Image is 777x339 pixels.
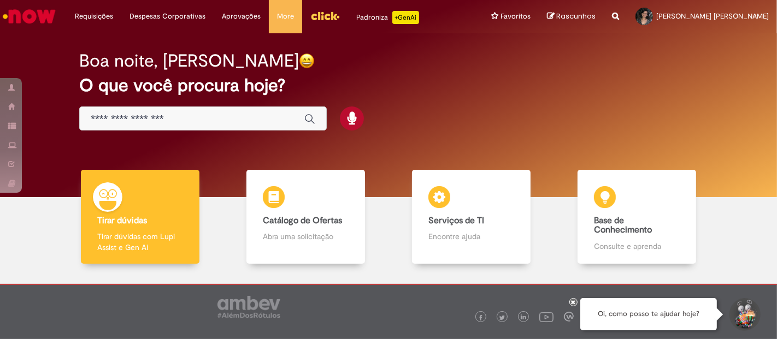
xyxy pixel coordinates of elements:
h2: Boa noite, [PERSON_NAME] [79,51,299,70]
p: Abra uma solicitação [263,231,349,242]
a: Tirar dúvidas Tirar dúvidas com Lupi Assist e Gen Ai [57,170,223,264]
img: click_logo_yellow_360x200.png [310,8,340,24]
span: Favoritos [501,11,531,22]
p: +GenAi [392,11,419,24]
span: Rascunhos [556,11,596,21]
img: logo_footer_youtube.png [539,310,554,324]
img: logo_footer_ambev_rotulo_gray.png [217,296,280,318]
span: Despesas Corporativas [129,11,205,22]
p: Encontre ajuda [428,231,514,242]
span: Aprovações [222,11,261,22]
img: ServiceNow [1,5,57,27]
b: Serviços de TI [428,215,484,226]
img: logo_footer_linkedin.png [521,314,526,321]
p: Consulte e aprenda [594,241,680,252]
img: logo_footer_facebook.png [478,315,484,320]
div: Padroniza [356,11,419,24]
b: Catálogo de Ofertas [263,215,342,226]
button: Iniciar Conversa de Suporte [728,298,761,331]
h2: O que você procura hoje? [79,76,698,95]
span: More [277,11,294,22]
b: Tirar dúvidas [97,215,147,226]
a: Serviços de TI Encontre ajuda [388,170,554,264]
span: Requisições [75,11,113,22]
img: happy-face.png [299,53,315,69]
img: logo_footer_twitter.png [499,315,505,320]
span: [PERSON_NAME] [PERSON_NAME] [656,11,769,21]
b: Base de Conhecimento [594,215,652,236]
div: Oi, como posso te ajudar hoje? [580,298,717,330]
p: Tirar dúvidas com Lupi Assist e Gen Ai [97,231,183,253]
a: Catálogo de Ofertas Abra uma solicitação [223,170,388,264]
a: Rascunhos [547,11,596,22]
img: logo_footer_workplace.png [564,312,574,322]
a: Base de Conhecimento Consulte e aprenda [554,170,720,264]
